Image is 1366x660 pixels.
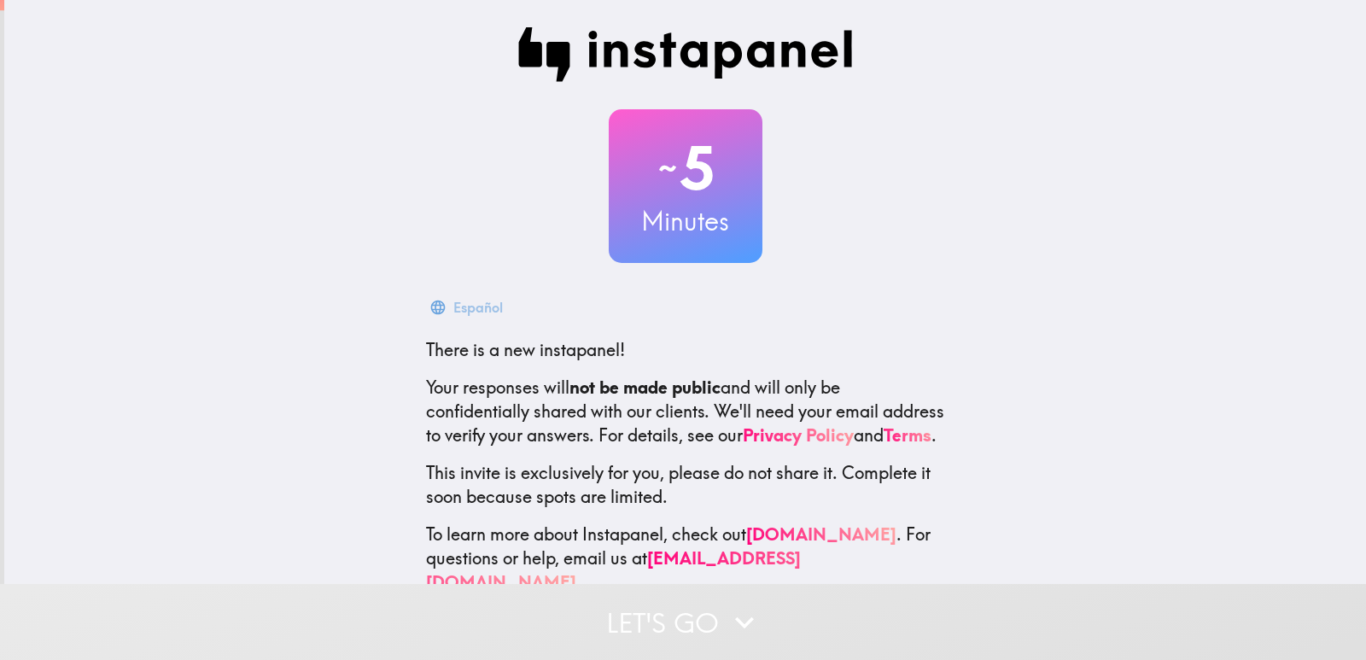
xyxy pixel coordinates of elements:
p: This invite is exclusively for you, please do not share it. Complete it soon because spots are li... [426,461,945,509]
button: Español [426,290,510,324]
b: not be made public [569,377,721,398]
a: Terms [884,424,931,446]
p: Your responses will and will only be confidentially shared with our clients. We'll need your emai... [426,376,945,447]
h2: 5 [609,133,762,203]
img: Instapanel [518,27,853,82]
span: ~ [656,143,680,194]
h3: Minutes [609,203,762,239]
a: [DOMAIN_NAME] [746,523,896,545]
div: Español [453,295,503,319]
span: There is a new instapanel! [426,339,625,360]
a: Privacy Policy [743,424,854,446]
p: To learn more about Instapanel, check out . For questions or help, email us at . [426,523,945,594]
